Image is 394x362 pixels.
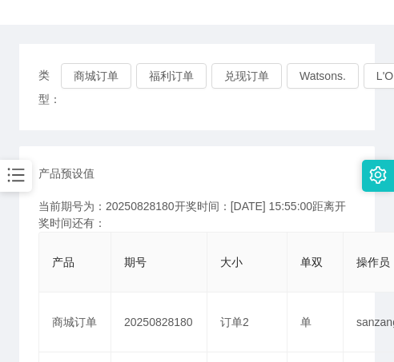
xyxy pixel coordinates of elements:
[369,166,387,184] i: 图标: setting
[39,292,111,352] td: 商城订单
[300,256,323,269] span: 单双
[6,165,26,185] i: 图标: bars
[38,165,94,182] span: 产品预设值
[111,292,207,352] td: 20250828180
[287,63,359,89] button: Watsons.
[38,63,61,111] span: 类型：
[38,198,356,232] div: 当前期号为：20250828180开奖时间：[DATE] 15:55:00距离开奖时间还有：
[136,63,207,89] button: 福利订单
[52,256,74,269] span: 产品
[300,316,312,328] span: 单
[220,316,249,328] span: 订单2
[124,256,147,269] span: 期号
[211,63,282,89] button: 兑现订单
[356,256,390,269] span: 操作员
[220,256,243,269] span: 大小
[61,63,131,89] button: 商城订单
